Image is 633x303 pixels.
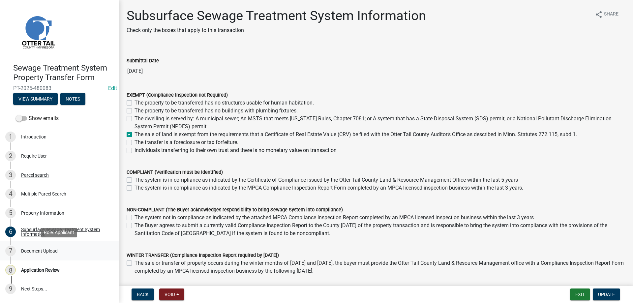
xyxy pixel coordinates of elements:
[13,85,105,91] span: PT-2025-480083
[135,176,518,184] label: The system is in compliance as indicated by the Certificate of Compliance issued by the Otter Tai...
[60,93,85,105] button: Notes
[132,288,154,300] button: Back
[589,8,624,21] button: shareShare
[135,99,314,107] label: The property to be transferred has no structures usable for human habitation.
[60,97,85,102] wm-modal-confirm: Notes
[135,115,625,131] label: The dwelling is served by: A municipal sewer; An MSTS that meets [US_STATE] Rules, Chapter 7081; ...
[127,26,426,34] p: Check only the boxes that apply to this transaction
[13,93,58,105] button: View Summary
[127,170,223,175] label: COMPLIANT (Verification must be identified)
[13,97,58,102] wm-modal-confirm: Summary
[5,189,16,199] div: 4
[5,151,16,161] div: 2
[570,288,590,300] button: Exit
[137,292,149,297] span: Back
[5,132,16,142] div: 1
[5,246,16,256] div: 7
[598,292,615,297] span: Update
[21,135,46,139] div: Introduction
[21,154,47,158] div: Require User
[135,214,534,222] label: The system not in compliance as indicated by the attached MPCA Compliance Inspection Report compl...
[21,227,108,236] div: Subsurface Sewage Treatment System Information
[127,59,159,63] label: Submittal Date
[21,192,66,196] div: Multiple Parcel Search
[135,259,625,275] label: The sale or transfer of property occurs during the winter months of [DATE] and [DATE], the buyer ...
[135,146,337,154] label: Individuals transferring to their own trust and there is no monetary value on transaction
[595,11,603,18] i: share
[593,288,620,300] button: Update
[135,138,238,146] label: The transfer is a foreclosure or tax forfeiture.
[604,11,618,18] span: Share
[135,184,523,192] label: The system is in compliance as indicated by the MPCA Compliance Inspection Report Form completed ...
[21,268,60,272] div: Application Review
[108,85,117,91] a: Edit
[135,107,298,115] label: The property to be transferred has no buildings with plumbing fixtures.
[16,114,59,122] label: Show emails
[159,288,184,300] button: Void
[127,253,279,258] label: WINTER TRANSFER (Compliance Inspection Report required by [DATE])
[135,222,625,237] label: The Buyer agrees to submit a currently valid Compliance Inspection Report to the County [DATE] of...
[21,211,64,215] div: Property Information
[5,170,16,180] div: 3
[41,228,77,237] div: Role: Applicant
[135,131,577,138] label: The sale of land is exempt from the requirements that a Certificate of Real Estate Value (CRV) be...
[5,208,16,218] div: 5
[165,292,175,297] span: Void
[21,173,49,177] div: Parcel search
[127,8,426,24] h1: Subsurface Sewage Treatment System Information
[13,63,113,82] h4: Sewage Treatment System Property Transfer Form
[127,93,228,98] label: EXEMPT (Compliance Inspection not Required)
[127,208,343,212] label: NON-COMPLIANT (The Buyer acknowledges responsibility to bring Sewage System into compliance)
[21,249,58,253] div: Document Upload
[5,284,16,294] div: 9
[108,85,117,91] wm-modal-confirm: Edit Application Number
[5,265,16,275] div: 8
[5,227,16,237] div: 6
[13,7,63,56] img: Otter Tail County, Minnesota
